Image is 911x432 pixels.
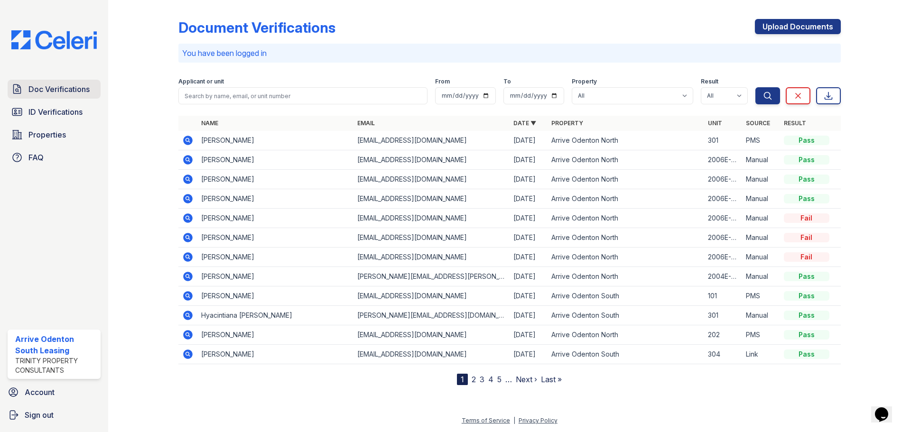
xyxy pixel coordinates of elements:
a: Terms of Service [462,417,510,424]
td: [EMAIL_ADDRESS][DOMAIN_NAME] [353,345,510,364]
div: Pass [784,291,829,301]
td: 301 [704,306,742,325]
img: CE_Logo_Blue-a8612792a0a2168367f1c8372b55b34899dd931a85d93a1a3d3e32e68fde9ad4.png [4,30,104,49]
td: [EMAIL_ADDRESS][DOMAIN_NAME] [353,209,510,228]
div: Trinity Property Consultants [15,356,97,375]
td: [DATE] [510,306,548,325]
td: [EMAIL_ADDRESS][DOMAIN_NAME] [353,189,510,209]
a: Privacy Policy [519,417,558,424]
a: Account [4,383,104,402]
td: PMS [742,286,780,306]
a: 5 [497,375,502,384]
label: From [435,78,450,85]
div: Pass [784,311,829,320]
iframe: chat widget [871,394,902,423]
td: 2004E-202 [704,267,742,286]
td: [PERSON_NAME][EMAIL_ADDRESS][PERSON_NAME][DOMAIN_NAME] [353,267,510,286]
td: 2006E-301 [704,150,742,170]
td: [PERSON_NAME] [197,267,353,286]
a: Unit [708,119,722,127]
td: [DATE] [510,286,548,306]
div: Pass [784,272,829,281]
label: Result [701,78,718,85]
td: [EMAIL_ADDRESS][DOMAIN_NAME] [353,286,510,306]
a: 4 [488,375,493,384]
a: Doc Verifications [8,80,101,99]
div: Pass [784,155,829,165]
a: 3 [480,375,484,384]
td: Manual [742,248,780,267]
span: FAQ [28,152,44,163]
td: Arrive Odenton North [548,131,704,150]
td: [DATE] [510,170,548,189]
div: Pass [784,330,829,340]
a: Date ▼ [513,119,536,127]
td: [EMAIL_ADDRESS][DOMAIN_NAME] [353,325,510,345]
td: Arrive Odenton North [548,209,704,228]
div: 1 [457,374,468,385]
label: Applicant or unit [178,78,224,85]
td: Manual [742,150,780,170]
td: Arrive Odenton North [548,150,704,170]
div: Pass [784,349,829,359]
input: Search by name, email, or unit number [178,87,428,104]
td: 301 [704,131,742,150]
td: [PERSON_NAME][EMAIL_ADDRESS][DOMAIN_NAME] [353,306,510,325]
td: Arrive Odenton North [548,228,704,248]
td: 202 [704,325,742,345]
a: FAQ [8,148,101,167]
a: Sign out [4,405,104,424]
td: 304 [704,345,742,364]
td: [EMAIL_ADDRESS][DOMAIN_NAME] [353,228,510,248]
td: Arrive Odenton North [548,248,704,267]
a: Properties [8,125,101,144]
td: [DATE] [510,189,548,209]
span: ID Verifications [28,106,83,118]
td: [PERSON_NAME] [197,170,353,189]
td: Link [742,345,780,364]
td: [PERSON_NAME] [197,345,353,364]
td: Arrive Odenton South [548,286,704,306]
td: [PERSON_NAME] [197,209,353,228]
a: Name [201,119,218,127]
td: [EMAIL_ADDRESS][DOMAIN_NAME] [353,170,510,189]
td: [DATE] [510,209,548,228]
div: Fail [784,233,829,242]
td: [PERSON_NAME] [197,248,353,267]
a: Upload Documents [755,19,841,34]
td: 2006E-301 [704,228,742,248]
td: 101 [704,286,742,306]
div: | [513,417,515,424]
td: PMS [742,131,780,150]
label: To [503,78,511,85]
td: Manual [742,267,780,286]
a: 2 [472,375,476,384]
div: Pass [784,194,829,203]
td: 2006E-301 [704,170,742,189]
td: Hyacintiana [PERSON_NAME] [197,306,353,325]
td: [DATE] [510,150,548,170]
td: [DATE] [510,228,548,248]
span: Properties [28,129,66,140]
td: Manual [742,189,780,209]
a: Property [551,119,583,127]
p: You have been logged in [182,47,837,59]
span: Doc Verifications [28,83,90,95]
td: [DATE] [510,345,548,364]
div: Fail [784,213,829,223]
span: Account [25,386,55,398]
td: Manual [742,209,780,228]
td: 2006E-301 [704,189,742,209]
td: [PERSON_NAME] [197,228,353,248]
td: [EMAIL_ADDRESS][DOMAIN_NAME] [353,248,510,267]
td: 2006E-301 [704,209,742,228]
td: [DATE] [510,131,548,150]
a: Email [357,119,375,127]
div: Document Verifications [178,19,335,36]
span: … [505,374,512,385]
div: Arrive Odenton South Leasing [15,333,97,356]
label: Property [572,78,597,85]
div: Pass [784,136,829,145]
td: PMS [742,325,780,345]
